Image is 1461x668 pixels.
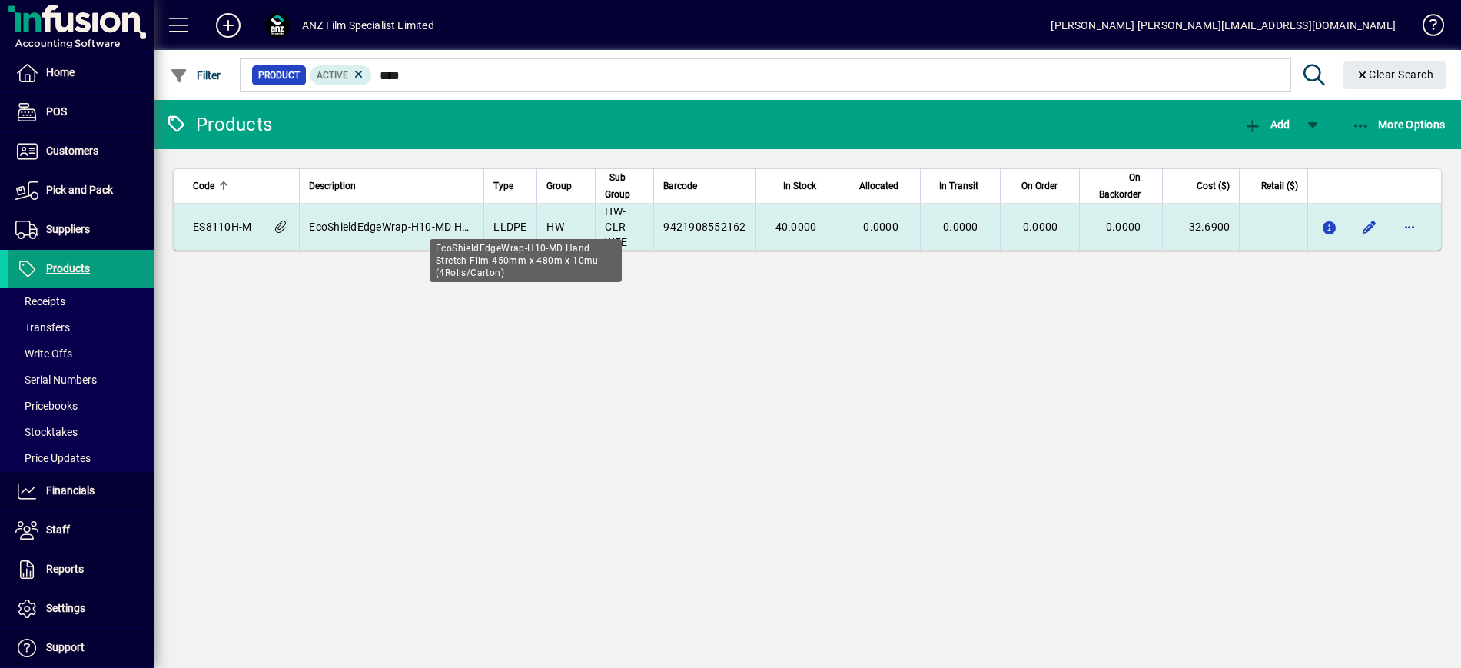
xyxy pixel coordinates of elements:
div: ANZ Film Specialist Limited [302,13,434,38]
span: Cost ($) [1197,178,1230,194]
a: Pick and Pack [8,171,154,210]
span: Filter [170,69,221,81]
a: Stocktakes [8,419,154,445]
a: Financials [8,472,154,510]
span: Price Updates [15,452,91,464]
div: In Transit [930,178,992,194]
span: Serial Numbers [15,374,97,386]
span: In Transit [939,178,978,194]
a: Staff [8,511,154,550]
span: Pricebooks [15,400,78,412]
td: 32.6900 [1162,204,1239,250]
button: Add [204,12,253,39]
span: Type [493,178,513,194]
span: Financials [46,484,95,497]
a: Customers [8,132,154,171]
span: EcoShieldEdgeWrap-H10-MD Hand Stretch Film 450mm x 480m x (4Rolls/Carton) [309,221,735,233]
span: HW-CLR WFE [605,205,627,248]
a: Transfers [8,314,154,341]
span: POS [46,105,67,118]
a: Knowledge Base [1411,3,1442,53]
span: 0.0000 [1106,221,1141,233]
div: Group [546,178,586,194]
span: Home [46,66,75,78]
a: Settings [8,590,154,628]
a: Support [8,629,154,667]
div: [PERSON_NAME] [PERSON_NAME][EMAIL_ADDRESS][DOMAIN_NAME] [1051,13,1396,38]
span: Description [309,178,356,194]
span: 40.0000 [775,221,817,233]
mat-chip: Activation Status: Active [310,65,372,85]
a: Suppliers [8,211,154,249]
a: Home [8,54,154,92]
div: Products [165,112,272,137]
div: On Backorder [1089,169,1154,203]
div: Description [309,178,474,194]
span: Staff [46,523,70,536]
button: Edit [1357,214,1382,239]
span: Receipts [15,295,65,307]
span: Transfers [15,321,70,334]
span: Suppliers [46,223,90,235]
span: 0.0000 [1023,221,1058,233]
span: HW [546,221,564,233]
span: On Order [1021,178,1058,194]
div: Allocated [848,178,911,194]
span: Stocktakes [15,426,78,438]
span: Customers [46,145,98,157]
span: Settings [46,602,85,614]
span: Support [46,641,85,653]
a: Receipts [8,288,154,314]
button: Profile [253,12,302,39]
button: Clear [1343,61,1446,89]
span: Allocated [859,178,898,194]
span: 0.0000 [863,221,898,233]
span: LLDPE [493,221,526,233]
span: 9421908552162 [663,221,745,233]
span: Products [46,262,90,274]
span: More Options [1352,118,1446,131]
div: On Order [1010,178,1072,194]
button: Add [1240,111,1293,138]
span: In Stock [783,178,816,194]
span: On Backorder [1089,169,1141,203]
span: Product [258,68,300,83]
span: Add [1244,118,1290,131]
span: Sub Group [605,169,630,203]
span: Code [193,178,214,194]
span: 0.0000 [943,221,978,233]
span: Clear Search [1356,68,1434,81]
span: Pick and Pack [46,184,113,196]
button: More options [1397,214,1422,239]
button: More Options [1348,111,1449,138]
a: Serial Numbers [8,367,154,393]
span: Barcode [663,178,697,194]
span: ES8110H-M [193,221,251,233]
button: Filter [166,61,225,89]
div: Sub Group [605,169,644,203]
a: Price Updates [8,445,154,471]
a: Write Offs [8,341,154,367]
div: EcoShieldEdgeWrap-H10-MD Hand Stretch Film 450mm x 480m x 10mu (4Rolls/Carton) [430,239,622,282]
a: POS [8,93,154,131]
span: Retail ($) [1261,178,1298,194]
a: Pricebooks [8,393,154,419]
div: Type [493,178,527,194]
span: Write Offs [15,347,72,360]
span: Group [546,178,572,194]
span: Active [317,70,348,81]
span: Reports [46,563,84,575]
div: Barcode [663,178,745,194]
a: Reports [8,550,154,589]
div: In Stock [765,178,831,194]
div: Code [193,178,251,194]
